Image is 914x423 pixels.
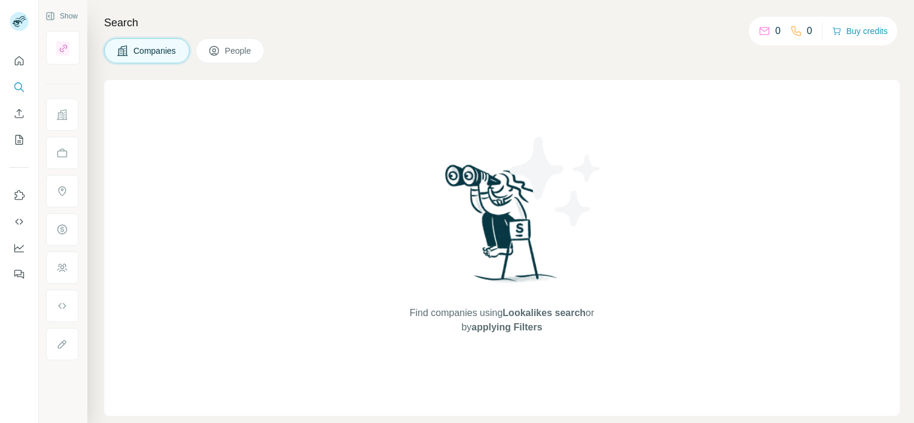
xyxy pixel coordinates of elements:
button: Buy credits [832,23,888,39]
button: My lists [10,129,29,151]
button: Feedback [10,263,29,285]
p: 0 [807,24,812,38]
button: Enrich CSV [10,103,29,124]
img: Surfe Illustration - Stars [502,128,610,235]
span: Companies [133,45,177,57]
span: People [225,45,252,57]
button: Dashboard [10,237,29,259]
p: 0 [775,24,781,38]
button: Use Surfe API [10,211,29,232]
button: Use Surfe on LinkedIn [10,185,29,206]
h4: Search [104,14,900,31]
span: Find companies using or by [406,306,598,335]
button: Show [37,7,86,25]
img: Surfe Illustration - Woman searching with binoculars [440,161,564,295]
span: applying Filters [471,322,542,332]
button: Quick start [10,50,29,72]
button: Search [10,76,29,98]
span: Lookalikes search [502,308,586,318]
